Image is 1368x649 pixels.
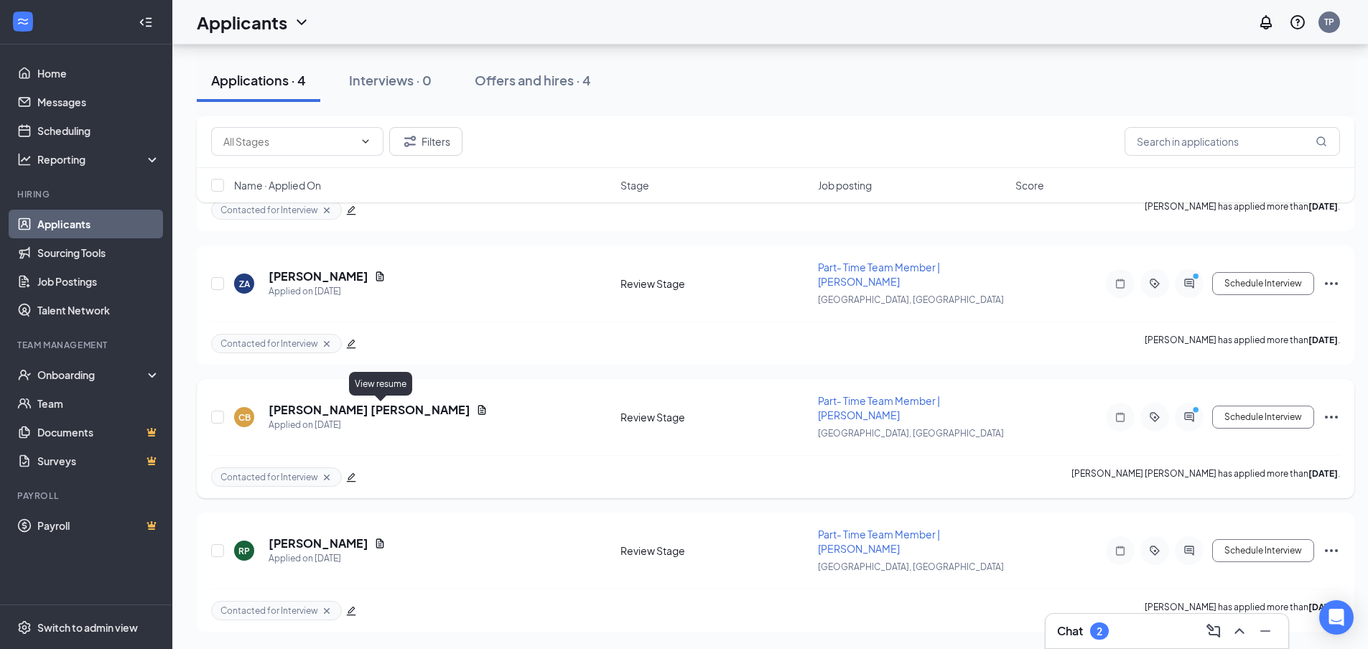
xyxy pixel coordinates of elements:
[269,284,386,299] div: Applied on [DATE]
[401,133,419,150] svg: Filter
[238,411,251,424] div: CB
[818,428,1004,439] span: [GEOGRAPHIC_DATA], [GEOGRAPHIC_DATA]
[37,620,138,635] div: Switch to admin view
[17,620,32,635] svg: Settings
[1146,278,1163,289] svg: ActiveTag
[321,605,332,617] svg: Cross
[1316,136,1327,147] svg: MagnifyingGlass
[17,152,32,167] svg: Analysis
[17,368,32,382] svg: UserCheck
[1324,16,1334,28] div: TP
[346,339,356,349] span: edit
[1145,334,1340,353] p: [PERSON_NAME] has applied more than .
[1112,411,1129,423] svg: Note
[17,339,157,351] div: Team Management
[234,178,321,192] span: Name · Applied On
[476,404,488,416] svg: Document
[1205,622,1222,640] svg: ComposeMessage
[1145,601,1340,620] p: [PERSON_NAME] has applied more than .
[1057,623,1083,639] h3: Chat
[37,368,148,382] div: Onboarding
[620,543,809,558] div: Review Stage
[269,418,488,432] div: Applied on [DATE]
[37,238,160,267] a: Sourcing Tools
[1231,622,1248,640] svg: ChevronUp
[37,59,160,88] a: Home
[1289,14,1306,31] svg: QuestionInfo
[1202,620,1225,643] button: ComposeMessage
[1308,335,1338,345] b: [DATE]
[239,278,250,290] div: ZA
[269,402,470,418] h5: [PERSON_NAME] [PERSON_NAME]
[1181,545,1198,556] svg: ActiveChat
[1146,411,1163,423] svg: ActiveTag
[37,418,160,447] a: DocumentsCrown
[37,511,160,540] a: PayrollCrown
[818,178,872,192] span: Job posting
[37,267,160,296] a: Job Postings
[1181,411,1198,423] svg: ActiveChat
[220,337,318,350] span: Contacted for Interview
[1212,272,1314,295] button: Schedule Interview
[1308,468,1338,479] b: [DATE]
[389,127,462,156] button: Filter Filters
[17,490,157,502] div: Payroll
[321,472,332,483] svg: Cross
[818,261,940,288] span: Part- Time Team Member | [PERSON_NAME]
[1181,278,1198,289] svg: ActiveChat
[37,152,161,167] div: Reporting
[818,528,940,555] span: Part- Time Team Member | [PERSON_NAME]
[360,136,371,147] svg: ChevronDown
[1308,602,1338,612] b: [DATE]
[269,536,368,551] h5: [PERSON_NAME]
[1125,127,1340,156] input: Search in applications
[818,294,1004,305] span: [GEOGRAPHIC_DATA], [GEOGRAPHIC_DATA]
[37,447,160,475] a: SurveysCrown
[1112,278,1129,289] svg: Note
[220,604,318,617] span: Contacted for Interview
[37,88,160,116] a: Messages
[1319,600,1354,635] div: Open Intercom Messenger
[620,178,649,192] span: Stage
[475,71,591,89] div: Offers and hires · 4
[37,389,160,418] a: Team
[818,561,1004,572] span: [GEOGRAPHIC_DATA], [GEOGRAPHIC_DATA]
[1257,14,1275,31] svg: Notifications
[321,338,332,350] svg: Cross
[1323,542,1340,559] svg: Ellipses
[293,14,310,31] svg: ChevronDown
[818,394,940,421] span: Part- Time Team Member | [PERSON_NAME]
[1146,545,1163,556] svg: ActiveTag
[1112,545,1129,556] svg: Note
[349,71,432,89] div: Interviews · 0
[16,14,30,29] svg: WorkstreamLogo
[37,210,160,238] a: Applicants
[1097,625,1102,638] div: 2
[37,116,160,145] a: Scheduling
[1071,467,1340,487] p: [PERSON_NAME] [PERSON_NAME] has applied more than .
[223,134,354,149] input: All Stages
[1257,622,1274,640] svg: Minimize
[197,10,287,34] h1: Applicants
[620,276,809,291] div: Review Stage
[1212,539,1314,562] button: Schedule Interview
[374,538,386,549] svg: Document
[1189,272,1206,284] svg: PrimaryDot
[211,71,306,89] div: Applications · 4
[139,15,153,29] svg: Collapse
[1323,275,1340,292] svg: Ellipses
[620,410,809,424] div: Review Stage
[238,545,250,557] div: RP
[346,606,356,616] span: edit
[1189,406,1206,417] svg: PrimaryDot
[1254,620,1277,643] button: Minimize
[37,296,160,324] a: Talent Network
[374,271,386,282] svg: Document
[1212,406,1314,429] button: Schedule Interview
[1015,178,1044,192] span: Score
[269,269,368,284] h5: [PERSON_NAME]
[346,472,356,482] span: edit
[269,551,386,566] div: Applied on [DATE]
[220,471,318,483] span: Contacted for Interview
[17,188,157,200] div: Hiring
